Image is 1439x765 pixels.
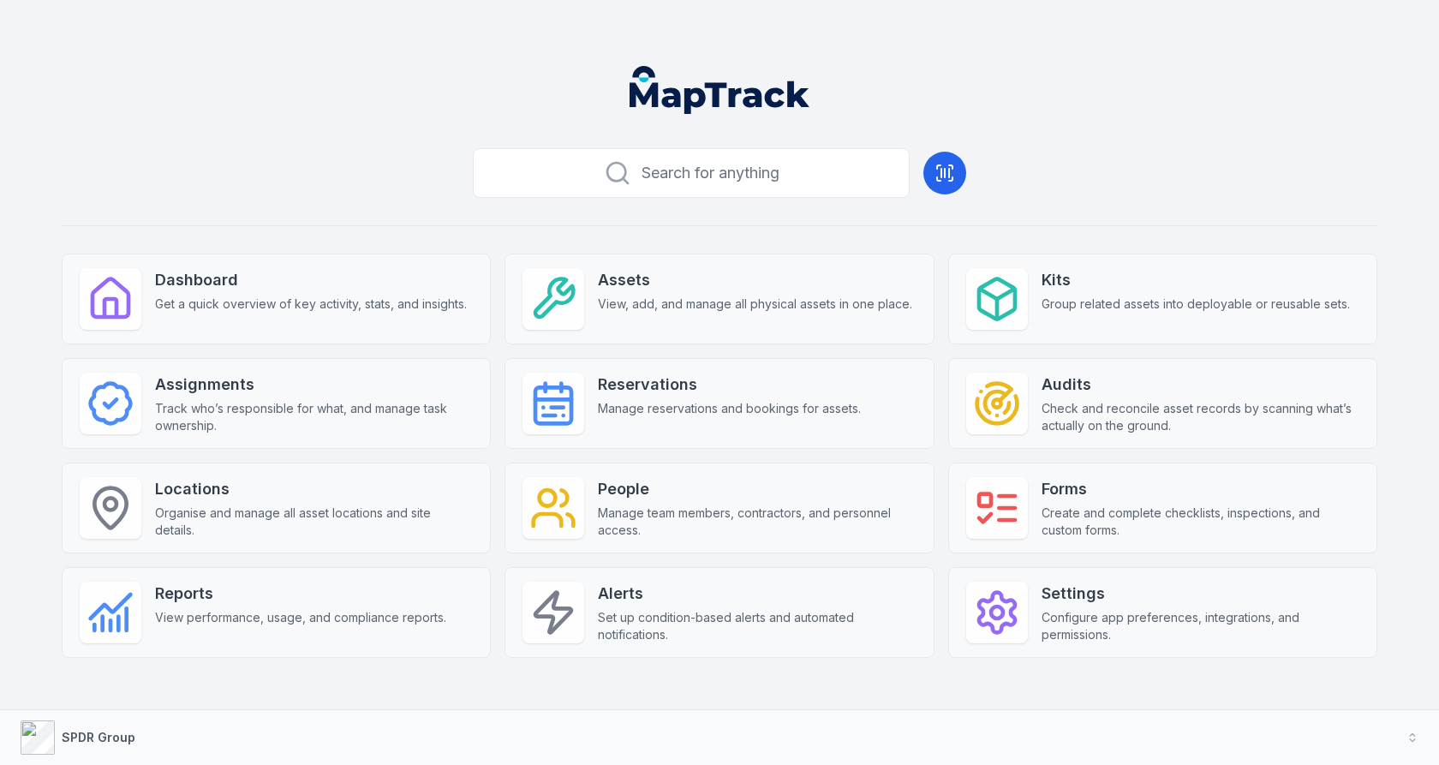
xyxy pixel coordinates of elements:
a: PeopleManage team members, contractors, and personnel access. [505,463,934,553]
a: DashboardGet a quick overview of key activity, stats, and insights. [62,254,491,344]
strong: Reports [155,582,446,606]
strong: Audits [1042,373,1359,397]
span: Organise and manage all asset locations and site details. [155,505,473,539]
strong: Locations [155,477,473,501]
strong: Forms [1042,477,1359,501]
strong: Settings [1042,582,1359,606]
nav: Global [602,66,837,114]
span: View performance, usage, and compliance reports. [155,609,446,626]
a: ReportsView performance, usage, and compliance reports. [62,567,491,658]
button: Search for anything [473,148,910,198]
a: AssetsView, add, and manage all physical assets in one place. [505,254,934,344]
span: View, add, and manage all physical assets in one place. [598,296,912,313]
strong: Assignments [155,373,473,397]
span: Get a quick overview of key activity, stats, and insights. [155,296,467,313]
span: Check and reconcile asset records by scanning what’s actually on the ground. [1042,400,1359,434]
span: Manage team members, contractors, and personnel access. [598,505,916,539]
a: AuditsCheck and reconcile asset records by scanning what’s actually on the ground. [948,358,1377,449]
span: Manage reservations and bookings for assets. [598,400,861,417]
a: KitsGroup related assets into deployable or reusable sets. [948,254,1377,344]
span: Set up condition-based alerts and automated notifications. [598,609,916,643]
a: ReservationsManage reservations and bookings for assets. [505,358,934,449]
strong: SPDR Group [62,730,135,744]
a: FormsCreate and complete checklists, inspections, and custom forms. [948,463,1377,553]
a: AssignmentsTrack who’s responsible for what, and manage task ownership. [62,358,491,449]
strong: People [598,477,916,501]
a: LocationsOrganise and manage all asset locations and site details. [62,463,491,553]
strong: Kits [1042,268,1350,292]
span: Configure app preferences, integrations, and permissions. [1042,609,1359,643]
span: Search for anything [642,161,779,185]
span: Track who’s responsible for what, and manage task ownership. [155,400,473,434]
strong: Alerts [598,582,916,606]
strong: Reservations [598,373,861,397]
span: Group related assets into deployable or reusable sets. [1042,296,1350,313]
strong: Dashboard [155,268,467,292]
a: AlertsSet up condition-based alerts and automated notifications. [505,567,934,658]
span: Create and complete checklists, inspections, and custom forms. [1042,505,1359,539]
strong: Assets [598,268,912,292]
a: SettingsConfigure app preferences, integrations, and permissions. [948,567,1377,658]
